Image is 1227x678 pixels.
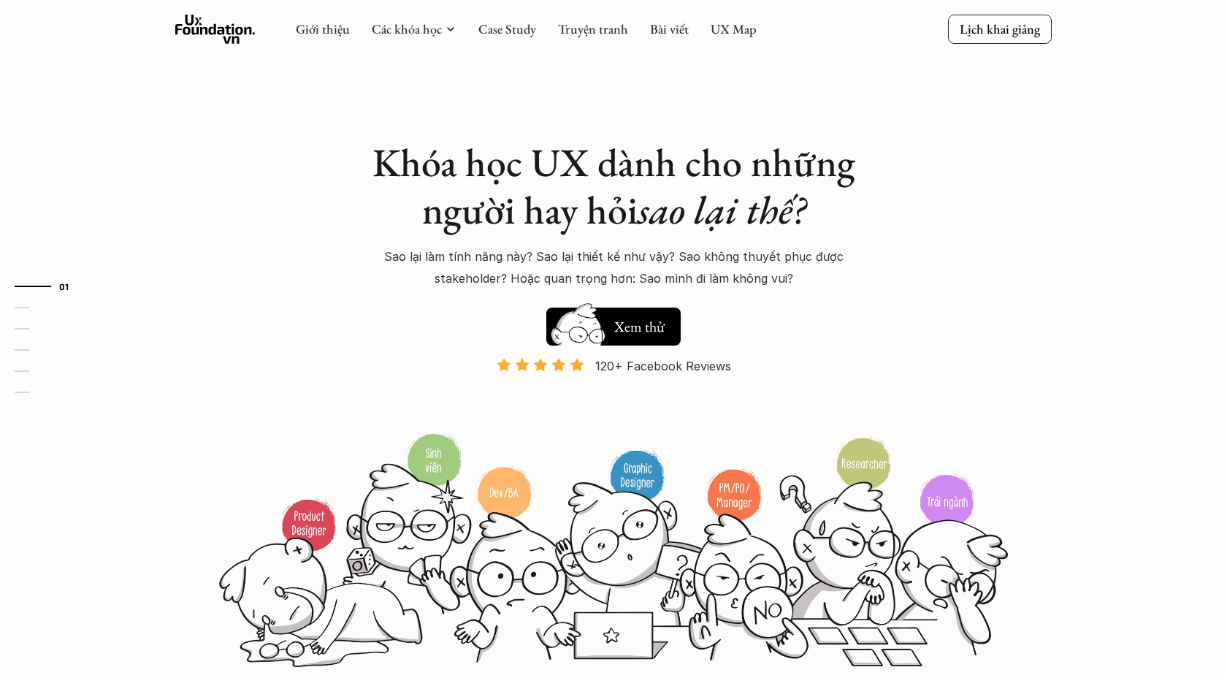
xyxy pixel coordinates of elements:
[478,20,536,37] a: Case Study
[638,184,806,235] em: sao lại thế?
[59,281,69,291] strong: 01
[358,245,869,290] p: Sao lại làm tính năng này? Sao lại thiết kế như vậy? Sao không thuyết phục được stakeholder? Hoặc...
[948,15,1052,43] a: Lịch khai giảng
[650,20,689,37] a: Bài viết
[558,20,628,37] a: Truyện tranh
[960,20,1040,37] p: Lịch khai giảng
[358,139,869,234] h1: Khóa học UX dành cho những người hay hỏi
[711,20,757,37] a: UX Map
[546,300,681,346] a: Xem thử
[372,20,442,37] a: Các khóa học
[612,316,666,337] h5: Xem thử
[483,357,744,431] a: 120+ Facebook Reviews
[15,278,84,295] a: 01
[595,355,731,377] p: 120+ Facebook Reviews
[296,20,350,37] a: Giới thiệu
